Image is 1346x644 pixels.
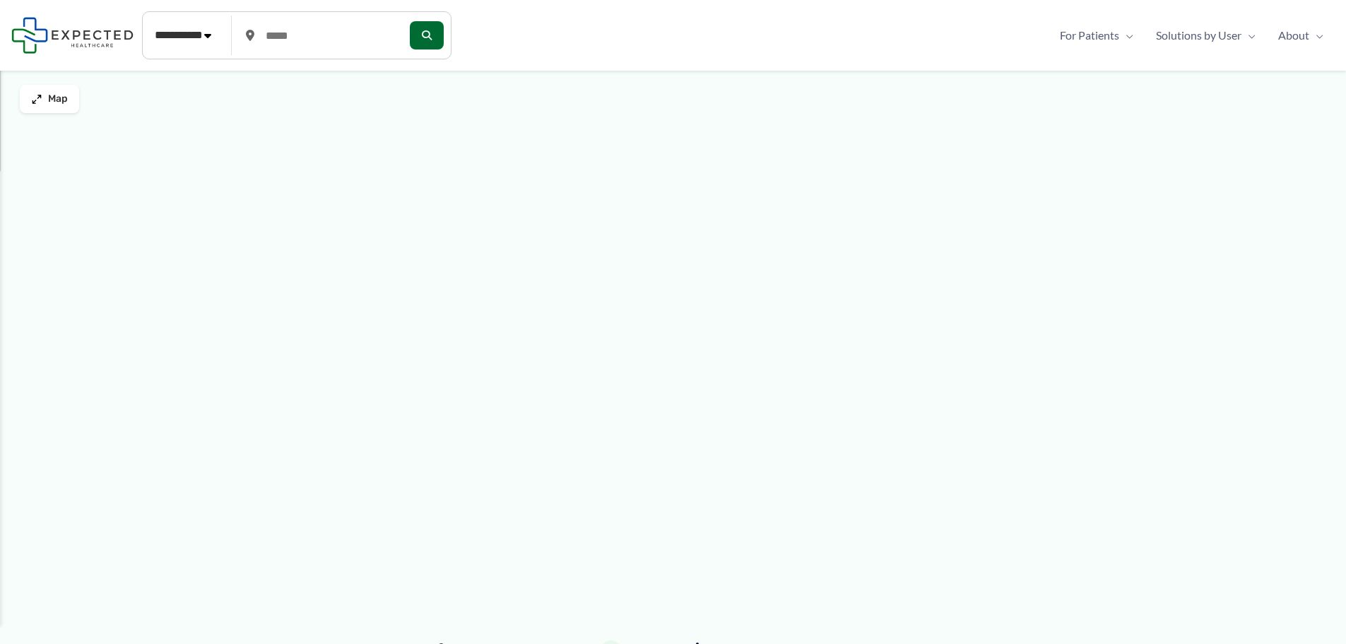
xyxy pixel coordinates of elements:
[1119,25,1133,46] span: Menu Toggle
[11,17,134,53] img: Expected Healthcare Logo - side, dark font, small
[1267,25,1335,46] a: AboutMenu Toggle
[1309,25,1323,46] span: Menu Toggle
[31,93,42,105] img: Maximize
[1145,25,1267,46] a: Solutions by UserMenu Toggle
[1241,25,1256,46] span: Menu Toggle
[1060,25,1119,46] span: For Patients
[1278,25,1309,46] span: About
[1049,25,1145,46] a: For PatientsMenu Toggle
[48,93,68,105] span: Map
[20,85,79,113] button: Map
[1156,25,1241,46] span: Solutions by User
